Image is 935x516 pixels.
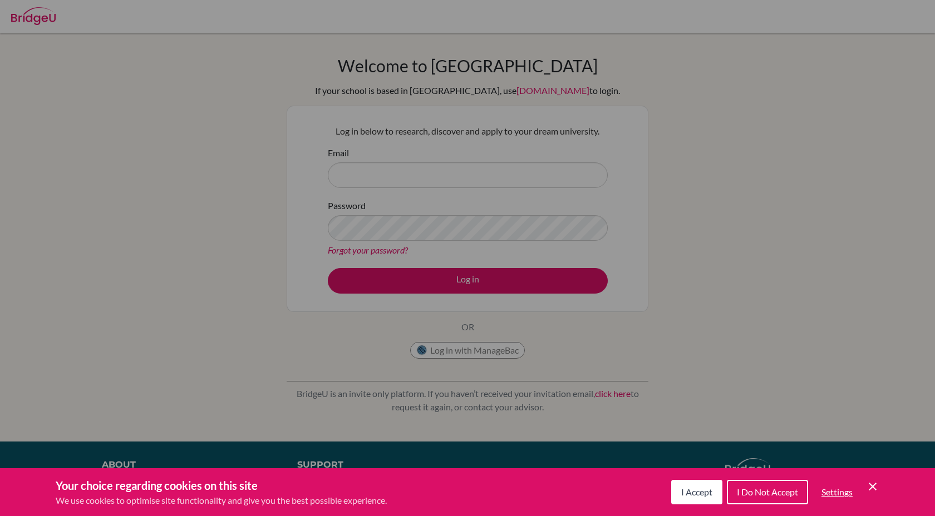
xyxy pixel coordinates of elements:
[56,477,387,494] h3: Your choice regarding cookies on this site
[813,481,862,503] button: Settings
[671,480,722,504] button: I Accept
[737,487,798,497] span: I Do Not Accept
[866,480,879,493] button: Save and close
[727,480,808,504] button: I Do Not Accept
[681,487,712,497] span: I Accept
[821,487,853,497] span: Settings
[56,494,387,507] p: We use cookies to optimise site functionality and give you the best possible experience.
